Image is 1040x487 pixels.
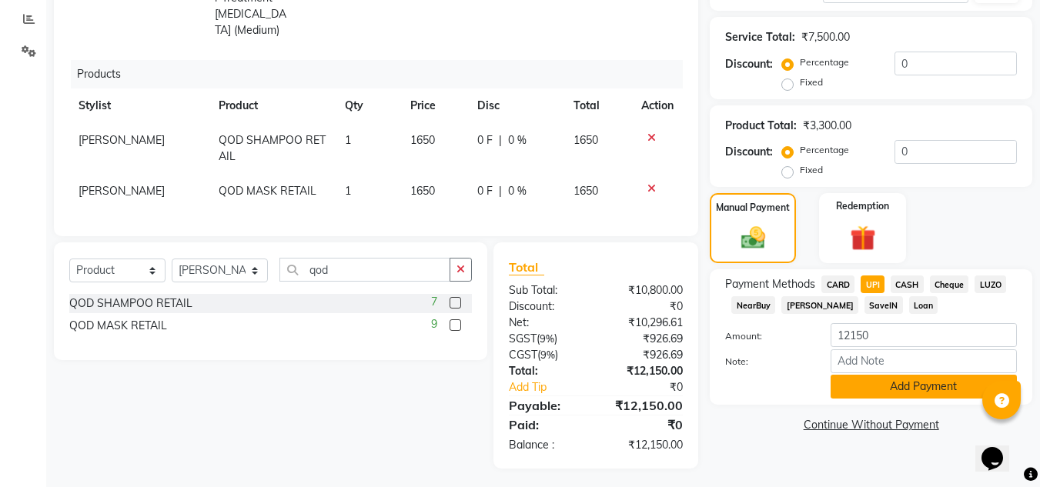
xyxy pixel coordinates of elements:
[803,118,851,134] div: ₹3,300.00
[410,133,435,147] span: 1650
[596,347,694,363] div: ₹926.69
[219,133,326,163] span: QOD SHAMPOO RETAIL
[497,282,596,299] div: Sub Total:
[574,184,598,198] span: 1650
[596,363,694,379] div: ₹12,150.00
[499,183,502,199] span: |
[497,315,596,331] div: Net:
[891,275,924,293] span: CASH
[69,88,209,123] th: Stylist
[725,118,797,134] div: Product Total:
[714,355,818,369] label: Note:
[279,258,450,282] input: Search or Scan
[596,437,694,453] div: ₹12,150.00
[497,331,596,347] div: ( )
[596,331,694,347] div: ₹926.69
[71,60,694,88] div: Products
[497,379,612,395] a: Add Tip
[401,88,469,123] th: Price
[781,296,858,314] span: [PERSON_NAME]
[477,132,493,148] span: 0 F
[596,282,694,299] div: ₹10,800.00
[800,55,849,69] label: Percentage
[842,222,884,254] img: _gift.svg
[725,144,773,160] div: Discount:
[574,133,598,147] span: 1650
[734,224,773,252] img: _cash.svg
[714,329,818,343] label: Amount:
[864,296,903,314] span: SaveIN
[209,88,336,123] th: Product
[800,75,823,89] label: Fixed
[508,132,527,148] span: 0 %
[632,88,683,123] th: Action
[219,184,316,198] span: QOD MASK RETAIL
[564,88,632,123] th: Total
[497,347,596,363] div: ( )
[508,183,527,199] span: 0 %
[725,56,773,72] div: Discount:
[713,417,1029,433] a: Continue Without Payment
[725,29,795,45] div: Service Total:
[499,132,502,148] span: |
[831,349,1017,373] input: Add Note
[540,349,555,361] span: 9%
[477,183,493,199] span: 0 F
[613,379,695,395] div: ₹0
[468,88,564,123] th: Disc
[975,275,1006,293] span: LUZO
[800,143,849,157] label: Percentage
[431,294,437,310] span: 7
[975,425,1025,472] iframe: chat widget
[930,275,969,293] span: Cheque
[801,29,850,45] div: ₹7,500.00
[831,375,1017,399] button: Add Payment
[79,184,165,198] span: [PERSON_NAME]
[831,323,1017,347] input: Amount
[345,133,351,147] span: 1
[431,316,437,332] span: 9
[800,163,823,177] label: Fixed
[497,363,596,379] div: Total:
[861,275,885,293] span: UPI
[497,299,596,315] div: Discount:
[509,259,544,275] span: Total
[731,296,775,314] span: NearBuy
[497,396,596,415] div: Payable:
[509,348,537,362] span: CGST
[716,201,790,215] label: Manual Payment
[336,88,401,123] th: Qty
[69,318,167,334] div: QOD MASK RETAIL
[909,296,938,314] span: Loan
[79,133,165,147] span: [PERSON_NAME]
[596,396,694,415] div: ₹12,150.00
[596,315,694,331] div: ₹10,296.61
[69,295,192,312] div: QOD SHAMPOO RETAIL
[596,299,694,315] div: ₹0
[540,332,554,345] span: 9%
[821,275,854,293] span: CARD
[497,437,596,453] div: Balance :
[497,415,596,434] div: Paid:
[345,184,351,198] span: 1
[596,415,694,434] div: ₹0
[725,276,815,292] span: Payment Methods
[509,332,537,345] span: SGST
[410,184,435,198] span: 1650
[836,199,889,213] label: Redemption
